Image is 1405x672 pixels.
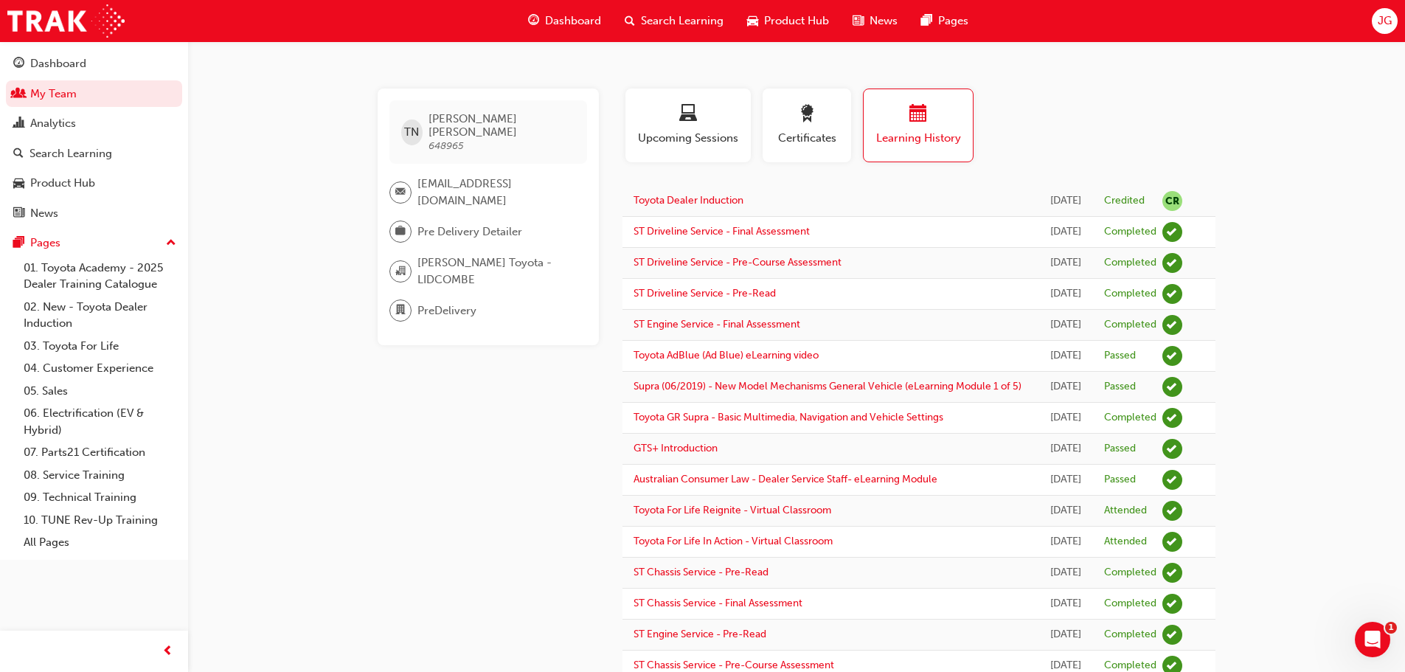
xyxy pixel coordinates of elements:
button: Upcoming Sessions [625,89,751,162]
span: briefcase-icon [395,222,406,241]
div: Passed [1104,380,1136,394]
span: [EMAIL_ADDRESS][DOMAIN_NAME] [417,176,575,209]
div: Wed Apr 17 2024 15:45:31 GMT+1000 (Australian Eastern Standard Time) [1050,409,1081,426]
span: null-icon [1162,191,1182,211]
a: Toyota GR Supra - Basic Multimedia, Navigation and Vehicle Settings [634,411,943,423]
div: Attended [1104,535,1147,549]
span: learningRecordVerb_PASS-icon [1162,439,1182,459]
span: learningRecordVerb_ATTEND-icon [1162,501,1182,521]
div: Completed [1104,287,1156,301]
div: Credited [1104,194,1145,208]
a: ST Driveline Service - Pre-Course Assessment [634,256,842,269]
a: Analytics [6,110,182,137]
button: Pages [6,229,182,257]
div: Completed [1104,597,1156,611]
a: GTS+ Introduction [634,442,718,454]
div: Completed [1104,566,1156,580]
span: learningRecordVerb_COMPLETE-icon [1162,625,1182,645]
span: guage-icon [528,12,539,30]
a: 07. Parts21 Certification [18,441,182,464]
div: Passed [1104,349,1136,363]
span: TN [404,124,419,141]
a: search-iconSearch Learning [613,6,735,36]
a: News [6,200,182,227]
div: Dashboard [30,55,86,72]
a: My Team [6,80,182,108]
div: Tue Mar 25 2025 23:00:00 GMT+1100 (Australian Eastern Daylight Time) [1050,193,1081,209]
a: Australian Consumer Law - Dealer Service Staff- eLearning Module [634,473,937,485]
a: All Pages [18,531,182,554]
span: award-icon [798,105,816,125]
span: [PERSON_NAME] [PERSON_NAME] [429,112,575,139]
div: Wed Apr 17 2024 15:38:03 GMT+1000 (Australian Eastern Standard Time) [1050,440,1081,457]
a: Dashboard [6,50,182,77]
a: car-iconProduct Hub [735,6,841,36]
div: Mon Sep 02 2024 14:29:07 GMT+1000 (Australian Eastern Standard Time) [1050,316,1081,333]
span: learningRecordVerb_COMPLETE-icon [1162,594,1182,614]
span: search-icon [625,12,635,30]
span: learningRecordVerb_COMPLETE-icon [1162,408,1182,428]
a: Toyota Dealer Induction [634,194,743,207]
div: Tue Nov 14 2023 15:48:41 GMT+1100 (Australian Eastern Daylight Time) [1050,502,1081,519]
span: news-icon [13,207,24,221]
a: ST Driveline Service - Final Assessment [634,225,810,238]
a: 04. Customer Experience [18,357,182,380]
span: learningRecordVerb_PASS-icon [1162,346,1182,366]
span: [PERSON_NAME] Toyota - LIDCOMBE [417,254,575,288]
a: pages-iconPages [909,6,980,36]
div: Pages [30,235,60,252]
span: Pages [938,13,968,30]
span: chart-icon [13,117,24,131]
span: JG [1378,13,1392,30]
div: Fri Oct 25 2024 14:48:55 GMT+1100 (Australian Eastern Daylight Time) [1050,254,1081,271]
a: ST Chassis Service - Pre-Course Assessment [634,659,834,671]
span: up-icon [166,234,176,253]
div: Completed [1104,411,1156,425]
a: ST Driveline Service - Pre-Read [634,287,776,299]
span: news-icon [853,12,864,30]
a: Toyota For Life In Action - Virtual Classroom [634,535,833,547]
span: learningRecordVerb_COMPLETE-icon [1162,563,1182,583]
span: Pre Delivery Detailer [417,224,522,240]
span: calendar-icon [909,105,927,125]
div: Wed Apr 17 2024 14:21:34 GMT+1000 (Australian Eastern Standard Time) [1050,471,1081,488]
span: search-icon [13,148,24,161]
span: Product Hub [764,13,829,30]
div: Completed [1104,225,1156,239]
iframe: Intercom live chat [1355,622,1390,657]
a: Supra (06/2019) - New Model Mechanisms General Vehicle (eLearning Module 1 of 5) [634,380,1021,392]
div: Fri Oct 25 2024 14:39:02 GMT+1100 (Australian Eastern Daylight Time) [1050,285,1081,302]
a: news-iconNews [841,6,909,36]
a: 06. Electrification (EV & Hybrid) [18,402,182,441]
span: Certificates [774,130,840,147]
div: Passed [1104,473,1136,487]
img: Trak [7,4,125,38]
a: guage-iconDashboard [516,6,613,36]
div: Analytics [30,115,76,132]
span: Learning History [875,130,962,147]
span: 648965 [429,139,464,152]
div: Wed Apr 12 2023 00:00:00 GMT+1000 (Australian Eastern Standard Time) [1050,626,1081,643]
span: laptop-icon [679,105,697,125]
div: Completed [1104,256,1156,270]
button: Learning History [863,89,974,162]
span: organisation-icon [395,262,406,281]
span: learningRecordVerb_COMPLETE-icon [1162,222,1182,242]
a: Product Hub [6,170,182,197]
div: Mon Sep 02 2024 13:55:13 GMT+1000 (Australian Eastern Standard Time) [1050,347,1081,364]
span: car-icon [747,12,758,30]
div: Wed May 17 2023 00:00:00 GMT+1000 (Australian Eastern Standard Time) [1050,533,1081,550]
div: Attended [1104,504,1147,518]
a: ST Chassis Service - Pre-Read [634,566,769,578]
span: people-icon [13,88,24,101]
span: prev-icon [162,642,173,661]
div: Search Learning [30,145,112,162]
span: learningRecordVerb_COMPLETE-icon [1162,253,1182,273]
span: PreDelivery [417,302,476,319]
button: Certificates [763,89,851,162]
button: DashboardMy TeamAnalyticsSearch LearningProduct HubNews [6,47,182,229]
div: Fri Nov 01 2024 11:40:00 GMT+1100 (Australian Eastern Daylight Time) [1050,224,1081,240]
a: 08. Service Training [18,464,182,487]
